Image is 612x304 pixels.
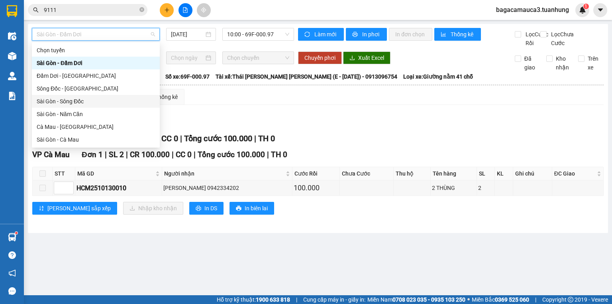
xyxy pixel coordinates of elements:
[164,7,170,13] span: plus
[303,295,365,304] span: Cung cấp máy in - giấy in:
[172,150,174,159] span: |
[204,204,217,213] span: In DS
[8,72,16,80] img: warehouse-icon
[32,150,70,159] span: VP Cà Mau
[39,205,44,212] span: sort-ascending
[8,233,16,241] img: warehouse-icon
[352,32,359,38] span: printer
[32,82,160,95] div: Sông Đốc - Sài Gòn
[554,169,595,178] span: ĐC Giao
[296,295,297,304] span: |
[271,150,287,159] span: TH 0
[33,7,39,13] span: search
[123,202,183,215] button: downloadNhập kho nhận
[490,5,575,15] span: bagacamauca3.tuanhung
[197,3,211,17] button: aim
[216,72,397,81] span: Tài xế: Thái [PERSON_NAME] [PERSON_NAME] (E - [DATE]) - 0913096754
[130,150,170,159] span: CR 100.000
[15,232,18,234] sup: 1
[568,297,573,302] span: copyright
[451,30,475,39] span: Thống kê
[314,30,337,39] span: Làm mới
[256,296,290,303] strong: 1900 633 818
[37,97,155,106] div: Sài Gòn - Sông Đốc
[8,32,16,40] img: warehouse-icon
[4,19,404,64] div: Quy định nhận/gửi hàng :
[126,150,128,159] span: |
[593,3,607,17] button: caret-down
[358,53,384,62] span: Xuất Excel
[201,7,206,13] span: aim
[294,182,338,193] div: 100.000
[298,51,342,64] button: Chuyển phơi
[403,72,473,81] span: Loại xe: Giường nằm 41 chỗ
[164,169,284,178] span: Người nhận
[583,4,589,9] sup: 1
[579,6,586,14] img: icon-new-feature
[227,52,290,64] span: Chọn chuyến
[180,134,182,143] span: |
[495,167,513,180] th: KL
[513,167,552,180] th: Ghi chú
[37,28,155,40] span: Sài Gòn - Đầm Dơi
[32,44,160,57] div: Chọn tuyến
[47,204,111,213] span: [PERSON_NAME] sắp xếp
[8,92,16,100] img: solution-icon
[37,46,155,55] div: Chọn tuyến
[585,4,587,9] span: 1
[37,122,155,131] div: Cà Mau - [GEOGRAPHIC_DATA]
[176,150,192,159] span: CC 0
[37,110,155,118] div: Sài Gòn - Năm Căn
[4,27,112,32] strong: -Phiếu này chỉ có giá trị 5 ngày tính từ ngày ngày gửi
[32,57,160,69] div: Sài Gòn - Đầm Dơi
[267,150,269,159] span: |
[139,7,144,12] span: close-circle
[478,184,493,192] div: 2
[548,30,579,47] span: Lọc Chưa Cước
[467,298,470,301] span: ⚪️
[189,202,224,215] button: printerIn DS
[32,69,160,82] div: Đầm Dơi - Sài Gòn
[292,167,340,180] th: Cước Rồi
[298,28,344,41] button: syncLàm mới
[227,28,290,40] span: 10:00 - 69F-000.97
[362,30,381,39] span: In phơi
[585,54,604,72] span: Trên xe
[394,167,431,180] th: Thu hộ
[472,295,529,304] span: Miền Bắc
[392,296,465,303] strong: 0708 023 035 - 0935 103 250
[163,184,290,192] div: [PERSON_NAME] 0942334202
[44,6,138,14] input: Tìm tên, số ĐT hoặc mã đơn
[7,5,17,17] img: logo-vxr
[182,7,188,13] span: file-add
[171,30,204,39] input: 13/10/2025
[171,53,204,62] input: Chọn ngày
[32,108,160,120] div: Sài Gòn - Năm Căn
[32,202,117,215] button: sort-ascending[PERSON_NAME] sắp xếp
[258,134,275,143] span: TH 0
[8,287,16,295] span: message
[161,134,178,143] span: CC 0
[165,72,210,81] span: Số xe: 69F-000.97
[236,205,241,212] span: printer
[431,167,477,180] th: Tên hàng
[139,6,144,14] span: close-circle
[109,150,124,159] span: SL 2
[217,295,290,304] span: Hỗ trợ kỹ thuật:
[553,54,572,72] span: Kho nhận
[441,32,447,38] span: bar-chart
[340,167,394,180] th: Chưa Cước
[4,38,242,44] strong: -Khi thất lạc, mất mát hàng hóa của quý khách, công ty sẽ chịu trách nhiệm bồi thường gấp 10 lần ...
[349,55,355,61] span: download
[76,183,161,193] div: HCM2510130010
[434,28,481,41] button: bar-chartThống kê
[304,32,311,38] span: sync
[8,251,16,259] span: question-circle
[32,133,160,146] div: Sài Gòn - Cà Mau
[8,52,16,60] img: warehouse-icon
[245,204,268,213] span: In biên lai
[8,269,16,277] span: notification
[75,180,162,196] td: HCM2510130010
[477,167,495,180] th: SL
[37,135,155,144] div: Sài Gòn - Cà Mau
